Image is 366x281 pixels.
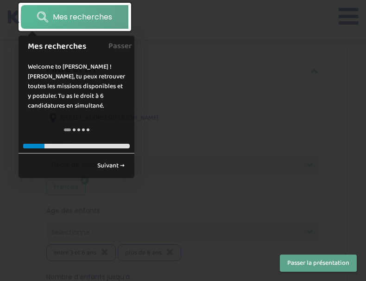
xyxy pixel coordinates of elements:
h1: Mes recherches [28,40,115,53]
button: Passer la présentation [280,255,357,272]
a: Passer [108,36,132,57]
div: Welcome to [PERSON_NAME] ! [PERSON_NAME], tu peux retrouver toutes les missions disponibles et y ... [19,53,134,120]
span: Mes recherches [53,11,112,23]
a: Mes recherches [21,5,128,29]
a: Suivant → [92,158,130,173]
